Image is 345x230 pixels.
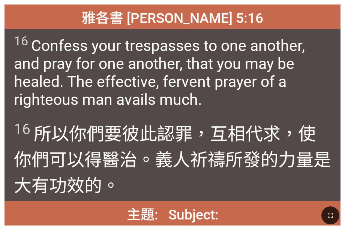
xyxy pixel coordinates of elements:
[14,33,28,48] sup: 16
[49,175,120,196] wg4183: 功效
[14,149,331,196] wg2390: 。義人
[14,119,331,197] span: 所以你們要彼此
[84,175,120,196] wg1754: 的。
[14,121,30,138] sup: 16
[14,33,331,109] span: Confess your trespasses to one another, and pray for one another, that you may be healed. The eff...
[14,149,331,196] wg3704: 你們可以得醫治
[14,124,331,196] wg3900: ，互相代求
[82,7,263,27] span: 雅各書 [PERSON_NAME] 5:16
[14,124,331,196] wg240: 認
[14,124,331,196] wg240: ，使
[14,124,331,196] wg1843: 罪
